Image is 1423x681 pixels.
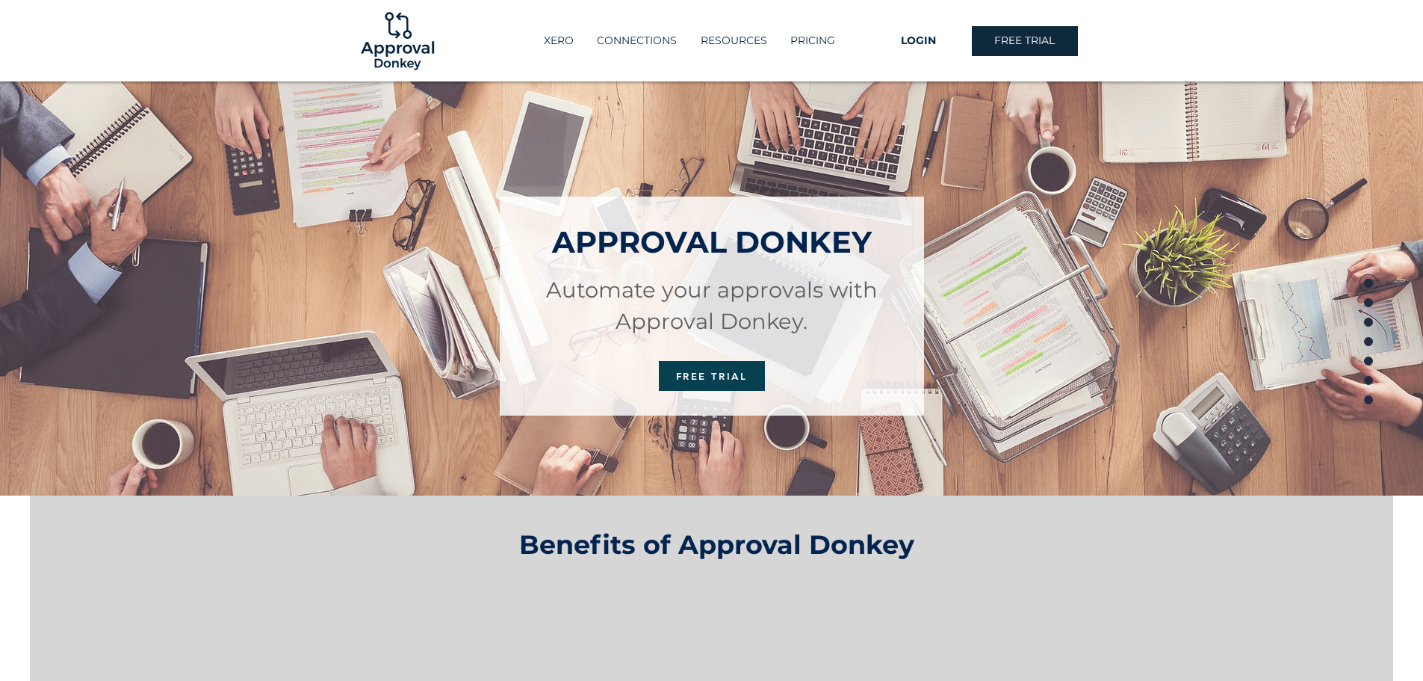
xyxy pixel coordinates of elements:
span: FREE TRIAL [676,370,748,382]
img: Logo-01.png [357,1,438,81]
a: FREE TRIAL [659,361,765,391]
nav: Page [1358,274,1379,408]
a: FREE TRIAL [972,26,1078,56]
span: APPROVAL DONKEY [552,224,872,260]
div: RESOURCES [689,28,778,53]
span: FREE TRIAL [994,34,1055,49]
nav: Site [513,28,866,53]
p: XERO [536,28,581,53]
a: PRICING [778,28,847,53]
a: CONNECTIONS [585,28,689,53]
span: Automate your approvals with Approval Donkey. [546,277,878,334]
span: LOGIN [901,34,936,49]
a: XERO [532,28,585,53]
p: CONNECTIONS [589,28,684,53]
p: RESOURCES [693,28,775,53]
a: LOGIN [866,26,972,56]
span: Benefits of Approval Donkey [519,529,914,561]
p: PRICING [783,28,843,53]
